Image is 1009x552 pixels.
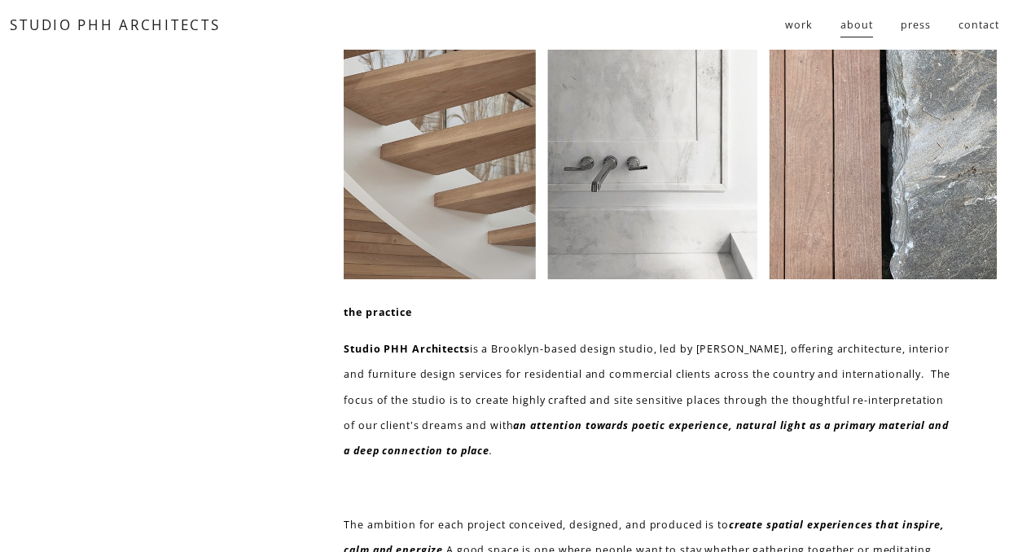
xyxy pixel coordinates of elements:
[10,15,220,34] a: STUDIO PHH ARCHITECTS
[840,11,872,39] a: about
[344,336,956,463] p: is a Brooklyn-based design studio, led by [PERSON_NAME], offering architecture, interior and furn...
[959,11,998,39] a: contact
[785,11,813,39] a: folder dropdown
[344,418,951,458] em: an attention towards poetic experience, natural light as a primary material and a deep connection...
[344,342,469,356] strong: Studio PHH Architects
[489,444,493,458] em: .
[901,11,930,39] a: press
[785,12,813,37] span: work
[344,305,412,319] strong: the practice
